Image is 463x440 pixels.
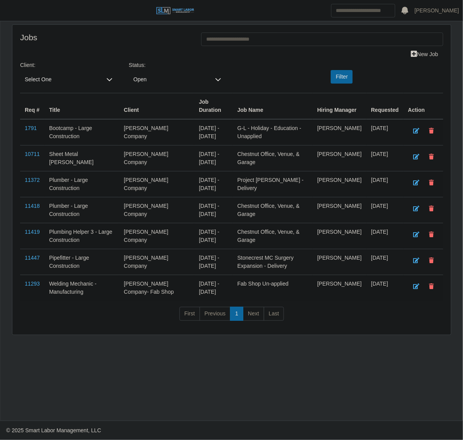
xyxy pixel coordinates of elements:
td: Chestnut Office, Venue, & Garage [233,223,313,249]
td: [DATE] [366,119,403,146]
td: [DATE] - [DATE] [194,146,232,171]
span: Select One [20,72,102,87]
td: Fab Shop Un-applied [233,275,313,301]
a: 11419 [25,229,40,235]
td: [PERSON_NAME] Company [119,223,194,249]
th: Client [119,93,194,120]
td: [DATE] [366,146,403,171]
span: Open [129,72,210,87]
a: 11372 [25,177,40,183]
td: Chestnut Office, Venue, & Garage [233,146,313,171]
label: Status: [129,61,146,69]
td: [PERSON_NAME] Company [119,197,194,223]
td: Bootcamp - Large Construction [44,119,119,146]
td: [DATE] - [DATE] [194,171,232,197]
img: SLM Logo [156,7,195,15]
td: Project [PERSON_NAME] - Delivery [233,171,313,197]
h4: Jobs [20,33,190,42]
td: [DATE] - [DATE] [194,119,232,146]
td: [DATE] [366,171,403,197]
th: Requested [366,93,403,120]
th: Job Name [233,93,313,120]
a: 1791 [25,125,37,131]
a: 11447 [25,255,40,261]
td: Stonecrest MC Surgery Expansion - Delivery [233,249,313,275]
td: [PERSON_NAME] Company- Fab Shop [119,275,194,301]
td: [DATE] - [DATE] [194,249,232,275]
td: [PERSON_NAME] Company [119,171,194,197]
nav: pagination [20,307,443,327]
th: Hiring Manager [313,93,366,120]
td: [PERSON_NAME] [313,171,366,197]
td: [PERSON_NAME] Company [119,119,194,146]
input: Search [331,4,395,17]
td: [DATE] [366,249,403,275]
span: © 2025 Smart Labor Management, LLC [6,427,101,433]
td: [PERSON_NAME] [313,275,366,301]
td: Chestnut Office, Venue, & Garage [233,197,313,223]
td: Welding Mechanic - Manufacturing [44,275,119,301]
td: Sheet Metal [PERSON_NAME] [44,146,119,171]
td: [PERSON_NAME] Company [119,146,194,171]
td: [PERSON_NAME] [313,119,366,146]
td: [DATE] [366,275,403,301]
td: [PERSON_NAME] Company [119,249,194,275]
a: 1 [230,307,243,321]
td: [DATE] - [DATE] [194,275,232,301]
td: Plumber - Large Construction [44,197,119,223]
td: [DATE] [366,223,403,249]
th: Job Duration [194,93,232,120]
td: Pipefitter - Large Construction [44,249,119,275]
td: Plumber - Large Construction [44,171,119,197]
label: Client: [20,61,36,69]
a: New Job [406,48,443,61]
td: [DATE] [366,197,403,223]
th: Action [403,93,443,120]
a: 10711 [25,151,40,157]
td: Plumbing Helper 3 - Large Construction [44,223,119,249]
td: [PERSON_NAME] [313,249,366,275]
a: [PERSON_NAME] [415,7,459,15]
th: Title [44,93,119,120]
td: G-L - Holiday - Education - Unapplied [233,119,313,146]
td: [DATE] - [DATE] [194,197,232,223]
th: Req # [20,93,44,120]
td: [PERSON_NAME] [313,223,366,249]
a: 11293 [25,281,40,287]
td: [PERSON_NAME] [313,197,366,223]
button: Filter [331,70,353,84]
td: [PERSON_NAME] [313,146,366,171]
td: [DATE] - [DATE] [194,223,232,249]
a: 11418 [25,203,40,209]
